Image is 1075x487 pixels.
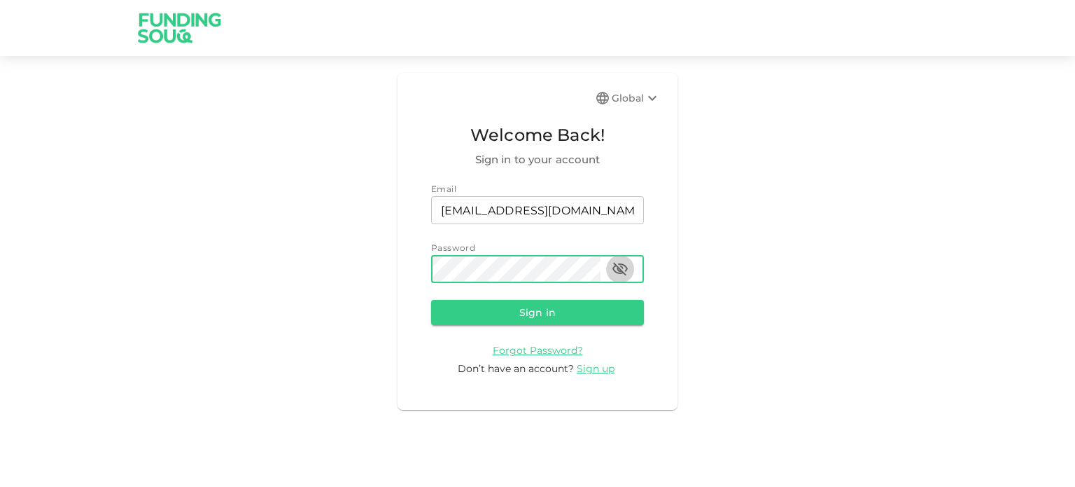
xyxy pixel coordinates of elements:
[612,90,661,107] div: Global
[431,300,644,325] button: Sign in
[458,362,574,375] span: Don’t have an account?
[431,242,475,253] span: Password
[577,362,614,375] span: Sign up
[431,255,600,283] input: password
[431,184,456,194] span: Email
[493,343,583,357] a: Forgot Password?
[431,151,644,168] span: Sign in to your account
[431,122,644,149] span: Welcome Back!
[493,344,583,357] span: Forgot Password?
[431,196,644,224] input: email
